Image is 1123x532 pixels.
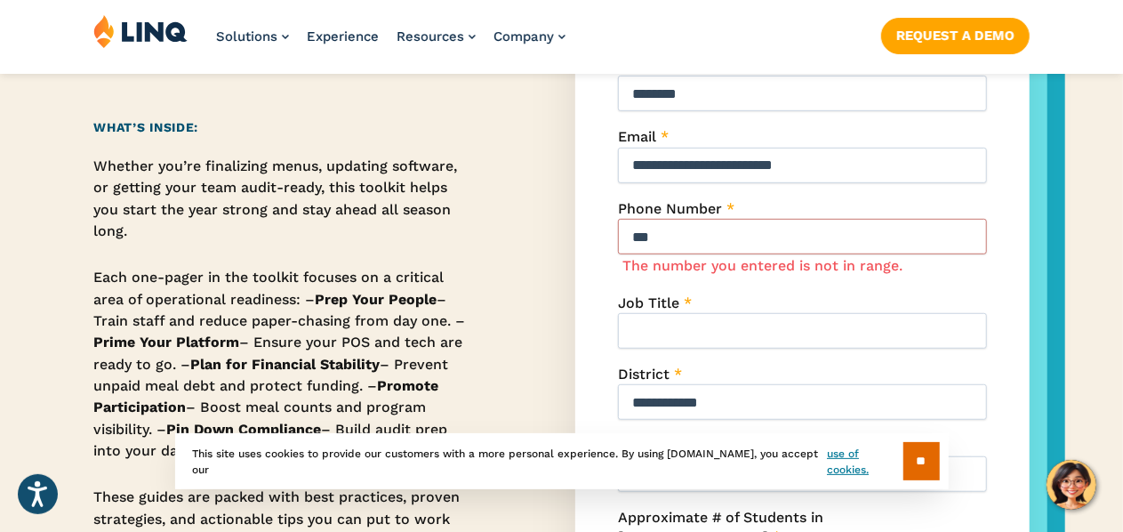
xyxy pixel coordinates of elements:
button: Hello, have a question? Let’s chat. [1047,460,1096,510]
span: Email [618,128,656,145]
a: Request a Demo [881,18,1030,53]
div: This site uses cookies to provide our customers with a more personal experience. By using [DOMAIN... [175,433,949,489]
span: Solutions [216,28,277,44]
span: Resources [397,28,464,44]
a: Experience [307,28,379,44]
span: Job Title [618,294,679,311]
p: Each one-pager in the toolkit focuses on a critical area of operational readiness: – – Train staf... [93,267,467,462]
p: Whether you’re finalizing menus, updating software, or getting your team audit-ready, this toolki... [93,156,467,242]
strong: Prep Your People [315,291,437,308]
a: Resources [397,28,476,44]
span: Phone Number [618,200,722,217]
img: LINQ | K‑12 Software [93,14,188,48]
a: Company [493,28,566,44]
nav: Primary Navigation [216,14,566,73]
strong: Pin Down Compliance [166,421,321,438]
a: Solutions [216,28,289,44]
span: Company [493,28,554,44]
strong: Prime Your Platform [93,334,239,351]
h2: What’s Inside: [93,118,467,137]
span: District [618,366,670,383]
a: use of cookies. [827,446,902,478]
nav: Button Navigation [881,14,1030,53]
strong: Plan for Financial Stability [190,356,380,373]
label: The number you entered is not in range. [622,257,902,274]
span: Last Name [618,57,693,74]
